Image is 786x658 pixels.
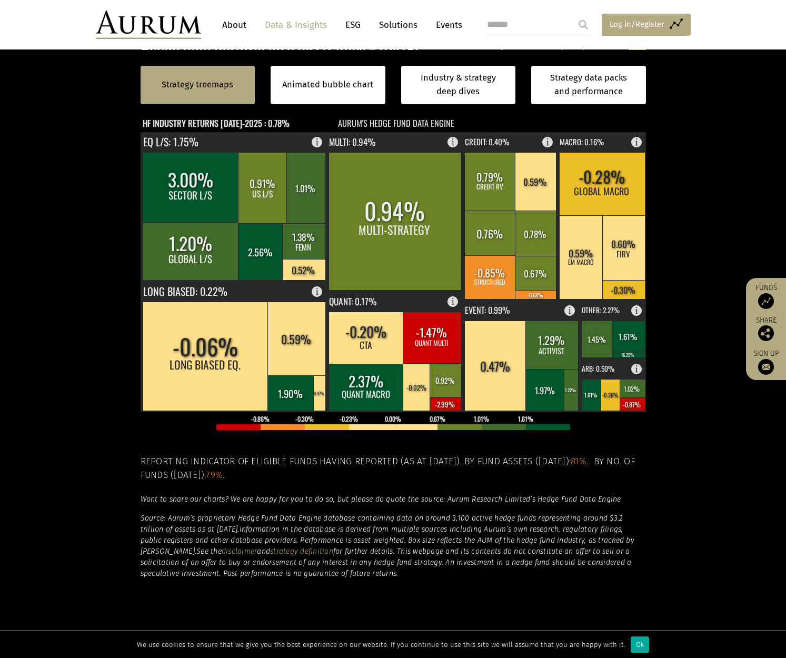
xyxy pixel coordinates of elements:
[260,15,332,35] a: Data & Insights
[751,349,781,375] a: Sign up
[571,456,586,467] span: 81%
[610,18,664,31] span: Log in/Register
[196,547,222,556] em: See the
[162,78,233,92] a: Strategy treemaps
[282,78,373,92] a: Animated bubble chart
[751,283,781,309] a: Funds
[217,15,252,35] a: About
[222,547,257,556] a: disclaimer
[141,455,646,483] h5: Reporting indicator of eligible funds having reported (as at [DATE]). By fund assets ([DATE]): . ...
[758,359,774,375] img: Sign up to our newsletter
[141,525,634,556] em: Information in the database is derived from multiple sources including Aurum’s own research, regu...
[758,293,774,309] img: Access Funds
[257,547,270,556] em: and
[401,66,516,104] a: Industry & strategy deep dives
[141,514,623,534] em: Source: Aurum’s proprietary Hedge Fund Data Engine database containing data on around 3,100 activ...
[340,15,366,35] a: ESG
[573,14,594,35] input: Submit
[531,66,646,104] a: Strategy data packs and performance
[141,495,621,504] em: Want to share our charts? We are happy for you to do so, but please do quote the source: Aurum Re...
[374,15,423,35] a: Solutions
[96,11,201,39] img: Aurum
[758,325,774,341] img: Share this post
[602,14,691,36] a: Log in/Register
[631,636,649,653] div: Ok
[431,15,462,35] a: Events
[751,317,781,341] div: Share
[270,547,333,556] a: strategy definition
[141,547,632,578] em: for further details. This webpage and its contents do not constitute an offer to sell or a solici...
[206,470,223,481] span: 79%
